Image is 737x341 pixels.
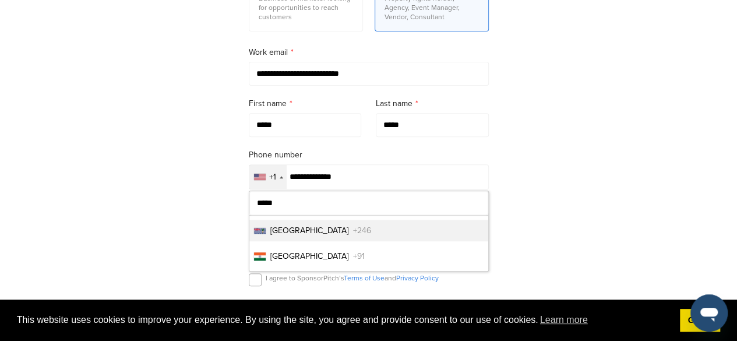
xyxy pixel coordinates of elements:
[353,250,365,262] span: +91
[353,224,371,237] span: +246
[249,165,287,189] div: Selected country
[396,274,439,282] a: Privacy Policy
[270,250,348,262] span: [GEOGRAPHIC_DATA]
[538,311,590,329] a: learn more about cookies
[249,215,488,271] ul: List of countries
[269,173,276,181] div: +1
[266,273,439,283] p: I agree to SponsorPitch’s and
[17,311,671,329] span: This website uses cookies to improve your experience. By using the site, you agree and provide co...
[249,149,489,161] label: Phone number
[376,97,489,110] label: Last name
[680,309,720,332] a: dismiss cookie message
[249,97,362,110] label: First name
[344,274,385,282] a: Terms of Use
[249,46,489,59] label: Work email
[690,294,728,332] iframe: Button to launch messaging window
[270,224,348,237] span: [GEOGRAPHIC_DATA]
